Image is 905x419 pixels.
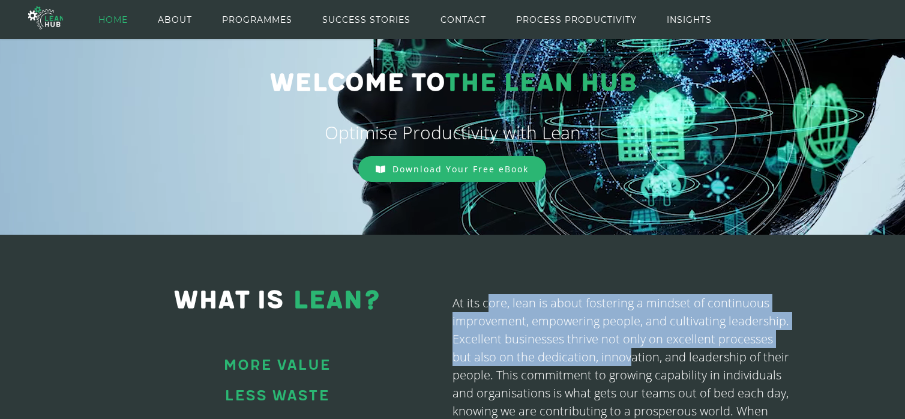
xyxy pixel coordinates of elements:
span: LEAN? [293,285,381,316]
img: The Lean Hub | Optimising productivity with Lean Logo [28,1,63,34]
a: Download Your Free eBook [358,156,546,182]
span: Optimise Productivity with Lean [325,120,581,145]
span: THE LEAN HUB [445,68,636,98]
span: WHAT IS [173,285,283,316]
span: Welcome to [269,68,445,98]
span: Download Your Free eBook [392,163,529,175]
